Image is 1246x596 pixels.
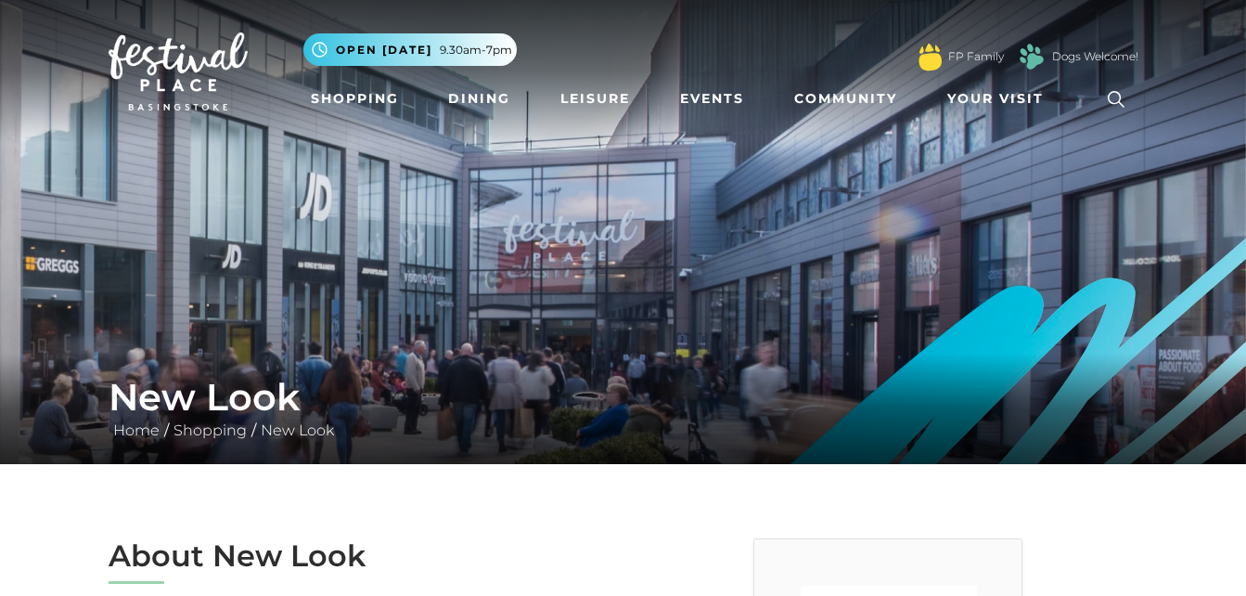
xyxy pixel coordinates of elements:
a: FP Family [948,48,1004,65]
h2: About New Look [109,538,610,574]
div: / / [95,375,1152,442]
a: Shopping [303,82,406,116]
span: 9.30am-7pm [440,42,512,58]
a: Home [109,421,164,439]
a: Events [673,82,751,116]
a: Leisure [553,82,637,116]
a: Community [787,82,905,116]
a: Dogs Welcome! [1052,48,1138,65]
img: Festival Place Logo [109,32,248,110]
a: Dining [441,82,518,116]
a: Shopping [169,421,251,439]
span: Open [DATE] [336,42,432,58]
span: Your Visit [947,89,1044,109]
a: New Look [256,421,339,439]
a: Your Visit [940,82,1060,116]
button: Open [DATE] 9.30am-7pm [303,33,517,66]
h1: New Look [109,375,1138,420]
